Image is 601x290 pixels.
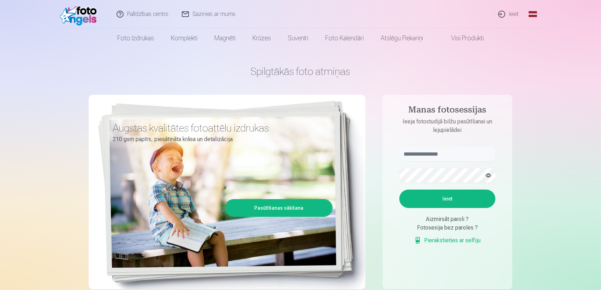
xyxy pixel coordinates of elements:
a: Komplekti [162,28,206,48]
p: Ieeja fotostudijā bilžu pasūtīšanai un lejupielādei [392,117,502,134]
a: Suvenīri [279,28,317,48]
h1: Spilgtākās foto atmiņas [89,65,512,78]
a: Pasūtīšanas sākšana [226,200,332,216]
a: Magnēti [206,28,244,48]
a: Visi produkti [432,28,492,48]
img: /fa1 [60,3,100,25]
button: Ieiet [399,190,495,208]
a: Krūzes [244,28,279,48]
a: Foto izdrukas [109,28,162,48]
div: Aizmirsāt paroli ? [399,215,495,224]
a: Foto kalendāri [317,28,372,48]
a: Atslēgu piekariņi [372,28,432,48]
p: 210 gsm papīrs, piesātināta krāsa un detalizācija [113,134,327,144]
h3: Augstas kvalitātes fotoattēlu izdrukas [113,122,327,134]
div: Fotosesija bez paroles ? [399,224,495,232]
a: Pierakstieties ar selfiju [414,236,481,245]
h4: Manas fotosessijas [392,105,502,117]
